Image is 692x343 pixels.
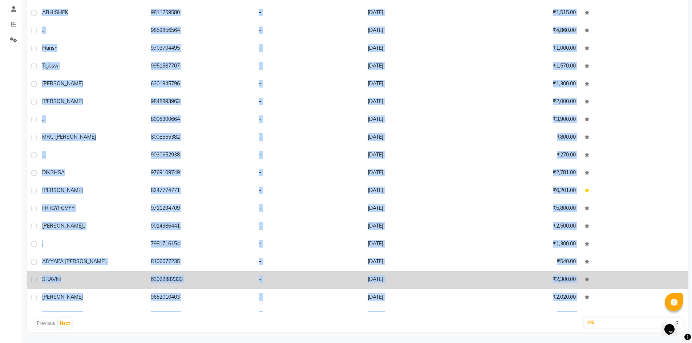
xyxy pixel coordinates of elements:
td: ₹800.00 [472,129,580,147]
td: 9030652938 [146,147,255,164]
td: [DATE] [363,271,472,289]
span: . [43,151,44,158]
td: ₹2,000.00 [472,93,580,111]
td: [DATE] [363,22,472,40]
td: - [255,271,363,289]
td: - [255,147,363,164]
td: [DATE] [363,4,472,22]
span: tejaswi [42,62,60,69]
td: 8008555382 [146,129,255,147]
td: [DATE] [363,289,472,307]
span: . [43,116,44,122]
span: [PERSON_NAME] [42,187,83,193]
td: ₹2,020.00 [472,289,580,307]
td: - [255,218,363,236]
td: - [255,289,363,307]
td: - [255,22,363,40]
span: [PERSON_NAME] [42,80,83,87]
td: [DATE] [363,93,472,111]
td: ₹270.00 [472,147,580,164]
span: .. [83,222,85,229]
td: - [255,4,363,22]
td: [DATE] [363,200,472,218]
span: . [42,116,43,122]
td: ₹1,000.00 [472,40,580,58]
span: Harish [42,45,57,51]
td: [DATE] [363,40,472,58]
td: [DATE] [363,58,472,75]
td: 9014386441 [146,218,255,236]
span: , [42,240,43,247]
span: [PERSON_NAME] [42,98,83,105]
td: ₹6,201.00 [472,182,580,200]
td: 9811259580 [146,4,255,22]
td: 9769109749 [146,164,255,182]
span: SRAVNI [42,276,61,282]
td: [DATE] [363,236,472,253]
td: ₹5,800.00 [472,200,580,218]
td: - [255,111,363,129]
td: ₹1,570.00 [472,58,580,75]
span: . [106,258,107,265]
td: 6301945796 [146,75,255,93]
td: 9652010403 [146,289,255,307]
td: - [255,93,363,111]
td: - [255,164,363,182]
span: . [42,27,43,33]
span: FRTGY [42,205,58,211]
td: ₹2,300.00 [472,271,580,289]
td: - [255,307,363,324]
td: [DATE] [363,75,472,93]
td: ₹1,300.00 [472,75,580,93]
td: [DATE] [363,164,472,182]
td: 9711294709 [146,200,255,218]
td: 8008300664 [146,111,255,129]
td: [DATE] [363,111,472,129]
td: - [255,253,363,271]
td: ₹540.00 [472,253,580,271]
span: FGVYY [58,205,75,211]
td: ₹1,300.00 [472,236,580,253]
td: 8247774771 [146,182,255,200]
td: ₹4,860.00 [472,22,580,40]
span: . [43,27,44,33]
span: [PERSON_NAME] [42,222,83,229]
td: - [255,58,363,75]
span: [PERSON_NAME] [42,294,83,300]
td: ₹2,781.00 [472,164,580,182]
td: [DATE] [363,253,472,271]
button: Next [58,318,72,328]
span: AIYYAPA [PERSON_NAME] [42,258,106,265]
span: MRC [PERSON_NAME] [42,134,96,140]
td: 7995686085 [146,307,255,324]
td: ₹2,500.00 [472,218,580,236]
td: - [255,200,363,218]
td: [DATE] [363,307,472,324]
td: ₹1,515.00 [472,4,580,22]
span: [PERSON_NAME] [42,311,83,318]
td: - [255,182,363,200]
span: ABHISHEK [42,9,68,16]
span: . [42,151,43,158]
td: 8106677235 [146,253,255,271]
td: - [255,129,363,147]
td: ₹3,900.00 [472,111,580,129]
td: 63022882333 [146,271,255,289]
td: - [255,40,363,58]
td: - [255,236,363,253]
td: [DATE] [363,218,472,236]
td: - [255,75,363,93]
td: 9859856564 [146,22,255,40]
td: 9951587707 [146,58,255,75]
iframe: chat widget [661,314,685,336]
td: [DATE] [363,147,472,164]
span: DIKSHSA [42,169,65,176]
td: [DATE] [363,182,472,200]
td: ₹300.00 [472,307,580,324]
td: 9703704495 [146,40,255,58]
td: [DATE] [363,129,472,147]
td: 9848893963 [146,93,255,111]
td: 7981716154 [146,236,255,253]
